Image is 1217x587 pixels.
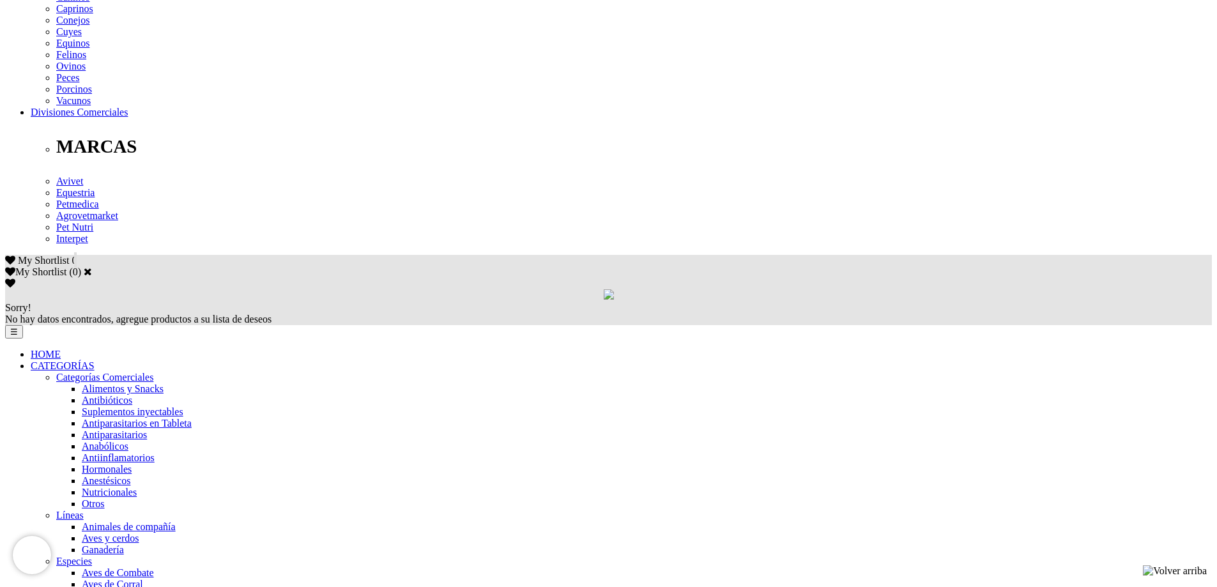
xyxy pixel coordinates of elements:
[82,395,132,406] a: Antibióticos
[56,199,99,210] a: Petmedica
[56,187,95,198] a: Equestria
[82,429,147,440] a: Antiparasitarios
[69,266,81,277] span: ( )
[5,302,31,313] span: Sorry!
[13,536,51,574] iframe: Brevo live chat
[82,544,124,555] a: Ganadería
[73,266,78,277] label: 0
[5,302,1212,325] div: No hay datos encontrados, agregue productos a su lista de deseos
[56,3,93,14] a: Caprinos
[56,222,93,233] a: Pet Nutri
[56,210,118,221] a: Agrovetmarket
[31,107,128,118] a: Divisiones Comerciales
[82,406,183,417] a: Suplementos inyectables
[604,289,614,300] img: loading.gif
[56,61,86,72] a: Ovinos
[82,452,155,463] a: Antiinflamatorios
[82,487,137,498] a: Nutricionales
[56,72,79,83] a: Peces
[31,360,95,371] a: CATEGORÍAS
[56,176,83,187] a: Avivet
[56,95,91,106] a: Vacunos
[56,49,86,60] a: Felinos
[18,255,69,266] span: My Shortlist
[72,255,77,266] span: 0
[56,26,82,37] a: Cuyes
[82,498,105,509] a: Otros
[82,475,130,486] a: Anestésicos
[56,233,88,244] a: Interpet
[31,349,61,360] a: HOME
[82,464,132,475] a: Hormonales
[56,510,84,521] a: Líneas
[5,325,23,339] button: ☰
[5,266,66,277] label: My Shortlist
[84,266,92,277] a: Cerrar
[56,136,1212,157] p: MARCAS
[56,38,89,49] a: Equinos
[82,533,139,544] a: Aves y cerdos
[82,567,154,578] a: Aves de Combate
[1143,565,1207,577] img: Volver arriba
[82,441,128,452] a: Anabólicos
[82,418,192,429] a: Antiparasitarios en Tableta
[82,521,176,532] a: Animales de compañía
[56,556,92,567] a: Especies
[56,84,92,95] a: Porcinos
[56,372,153,383] a: Categorías Comerciales
[82,383,164,394] a: Alimentos y Snacks
[56,15,89,26] a: Conejos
